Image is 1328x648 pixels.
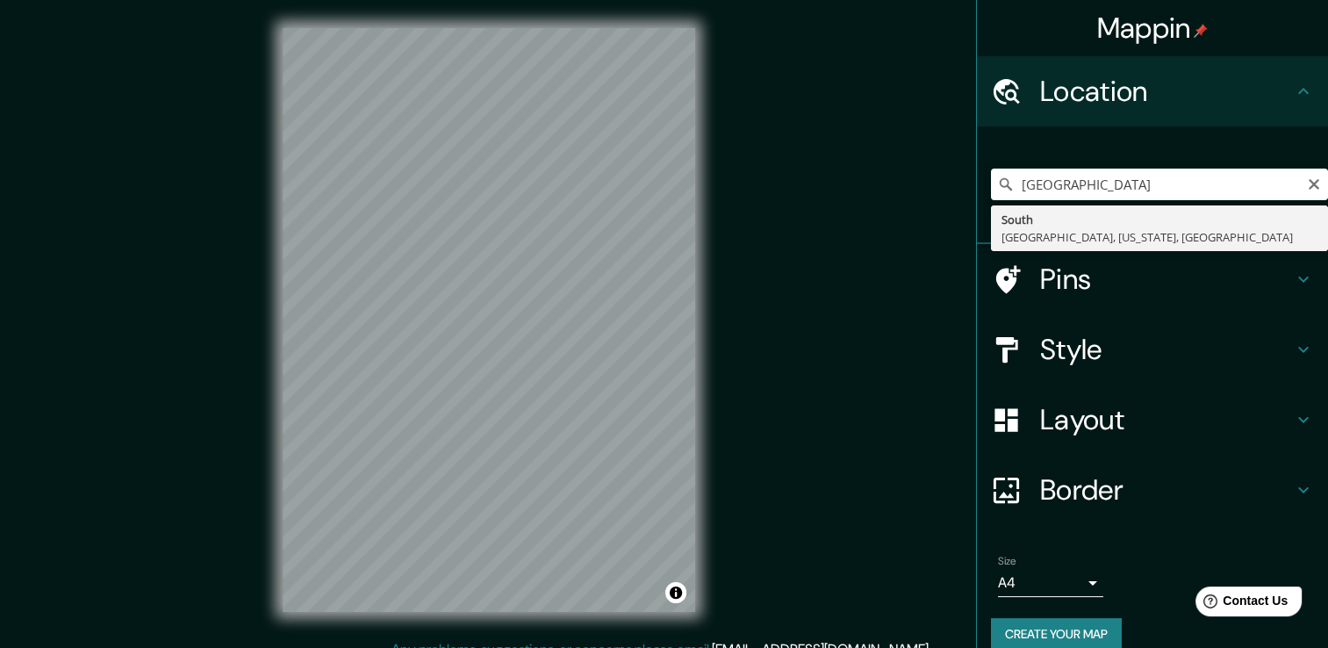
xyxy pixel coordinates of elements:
[998,554,1016,569] label: Size
[1001,228,1317,246] div: [GEOGRAPHIC_DATA], [US_STATE], [GEOGRAPHIC_DATA]
[977,385,1328,455] div: Layout
[977,244,1328,314] div: Pins
[998,569,1103,597] div: A4
[1097,11,1209,46] h4: Mappin
[1307,175,1321,191] button: Clear
[977,455,1328,525] div: Border
[1040,74,1293,109] h4: Location
[977,314,1328,385] div: Style
[1172,580,1309,629] iframe: Help widget launcher
[665,582,686,603] button: Toggle attribution
[283,28,695,612] canvas: Map
[1040,332,1293,367] h4: Style
[1001,211,1317,228] div: South
[977,56,1328,126] div: Location
[1040,262,1293,297] h4: Pins
[1040,402,1293,437] h4: Layout
[1040,472,1293,508] h4: Border
[991,169,1328,200] input: Pick your city or area
[1194,24,1208,38] img: pin-icon.png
